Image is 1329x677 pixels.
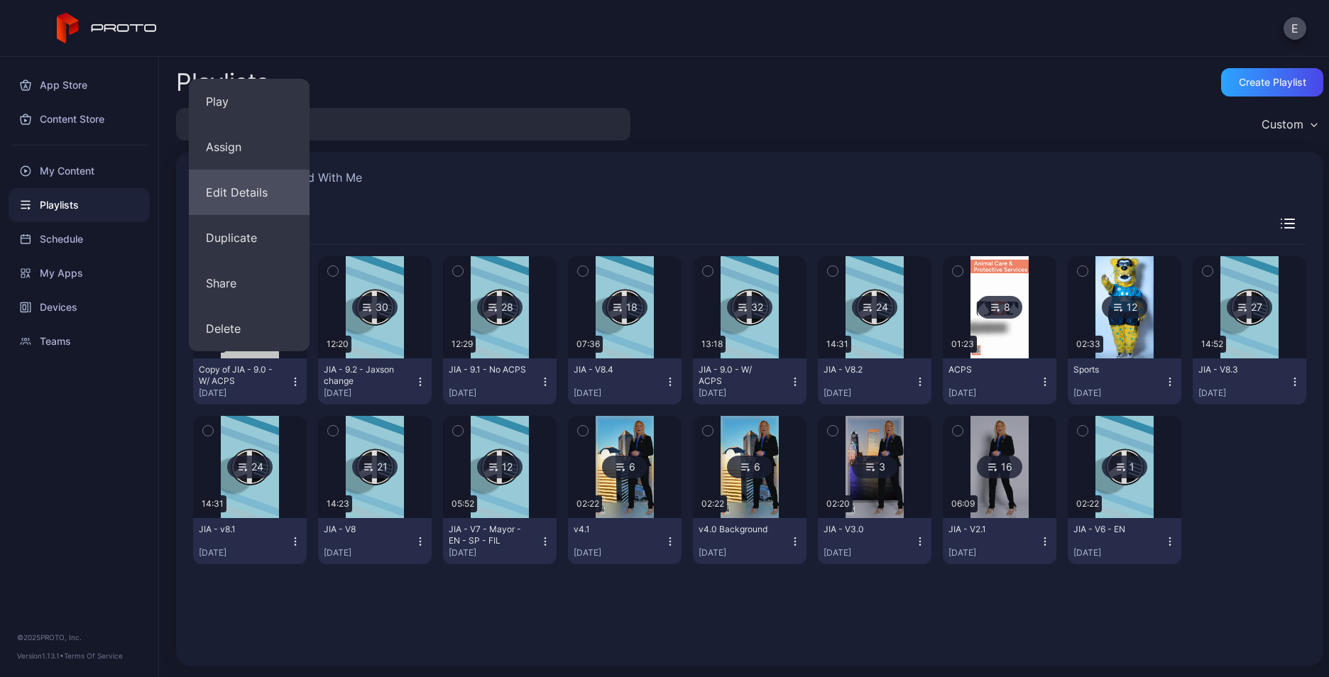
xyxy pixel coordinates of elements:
div: Sports [1073,364,1152,375]
div: © 2025 PROTO, Inc. [17,632,141,643]
button: v4.0 Background[DATE] [693,518,806,564]
div: [DATE] [948,547,1039,558]
div: [DATE] [199,387,290,399]
button: JIA - 9.1 - No ACPS[DATE] [443,358,557,404]
div: v4.1 [574,524,652,535]
div: JIA - 9.2 - Jaxson change [324,364,402,387]
div: [DATE] [449,387,540,399]
button: JIA - V6 - EN[DATE] [1068,518,1181,564]
div: 18 [602,296,647,319]
div: Copy of JIA - 9.0 - W/ ACPS [199,364,277,387]
div: 1 [1102,456,1147,478]
div: 02:22 [574,495,602,512]
a: Schedule [9,222,150,256]
a: Teams [9,324,150,358]
div: [DATE] [1198,387,1289,399]
button: E [1284,17,1306,40]
div: ACPS [948,364,1027,375]
a: Playlists [9,188,150,222]
div: 05:52 [449,495,477,512]
button: JIA - 9.2 - Jaxson change[DATE] [318,358,432,404]
div: 16 [977,456,1022,478]
button: Custom [1254,108,1323,141]
div: 24 [227,456,273,478]
div: Custom [1262,117,1303,131]
div: 30 [352,296,398,319]
div: JIA - V7 - Mayor - EN - SP - FIL [449,524,527,546]
div: 8 [977,296,1022,319]
div: [DATE] [699,387,789,399]
a: My Apps [9,256,150,290]
div: [DATE] [324,387,415,399]
div: [DATE] [449,547,540,558]
div: 12:20 [324,336,351,353]
button: Shared With Me [274,169,365,192]
span: Version 1.13.1 • [17,651,64,660]
button: v4.1[DATE] [568,518,682,564]
button: Create Playlist [1221,68,1323,97]
div: [DATE] [824,387,914,399]
div: 32 [727,296,772,319]
button: Share [189,260,310,306]
button: JIA - v8.1[DATE] [193,518,307,564]
div: JIA - V6 - EN [1073,524,1152,535]
div: v4.0 Background [699,524,777,535]
button: JIA - V8.3[DATE] [1193,358,1306,404]
button: Play [189,79,310,124]
div: 6 [602,456,647,478]
div: 14:52 [1198,336,1226,353]
h2: Playlists [176,70,269,95]
button: JIA - 9.0 - W/ ACPS[DATE] [693,358,806,404]
div: [DATE] [948,387,1039,399]
div: 12:29 [449,336,476,353]
button: Edit Details [189,170,310,215]
div: 14:31 [824,336,851,353]
div: 6 [727,456,772,478]
button: JIA - V7 - Mayor - EN - SP - FIL[DATE] [443,518,557,564]
div: [DATE] [574,547,664,558]
div: JIA - V8.4 [574,364,652,375]
div: 21 [352,456,398,478]
div: 02:33 [1073,336,1103,353]
div: 06:09 [948,495,978,512]
div: JIA - v8.1 [199,524,277,535]
button: JIA - V2.1[DATE] [943,518,1056,564]
div: 12 [1102,296,1147,319]
a: Terms Of Service [64,651,123,660]
div: JIA - V2.1 [948,524,1027,535]
div: 3 [852,456,897,478]
div: [DATE] [1073,547,1164,558]
div: 24 [852,296,897,319]
button: Duplicate [189,215,310,260]
div: JIA - V3.0 [824,524,902,535]
div: [DATE] [199,547,290,558]
div: 12 [477,456,523,478]
a: App Store [9,68,150,102]
button: Assign [189,124,310,170]
button: JIA - V8.4[DATE] [568,358,682,404]
a: My Content [9,154,150,188]
div: 02:22 [1073,495,1102,512]
div: 02:22 [699,495,727,512]
div: [DATE] [574,387,664,399]
button: JIA - V8[DATE] [318,518,432,564]
button: Sports[DATE] [1068,358,1181,404]
div: JIA - V8.2 [824,364,902,375]
div: [DATE] [324,547,415,558]
div: Content Store [9,102,150,136]
div: 02:20 [824,495,853,512]
div: [DATE] [824,547,914,558]
div: 01:23 [948,336,977,353]
div: [DATE] [1073,387,1164,399]
a: Devices [9,290,150,324]
div: [DATE] [699,547,789,558]
button: JIA - V8.2[DATE] [818,358,931,404]
div: 14:31 [199,495,226,512]
div: JIA - 9.1 - No ACPS [449,364,527,375]
div: 28 [477,296,523,319]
